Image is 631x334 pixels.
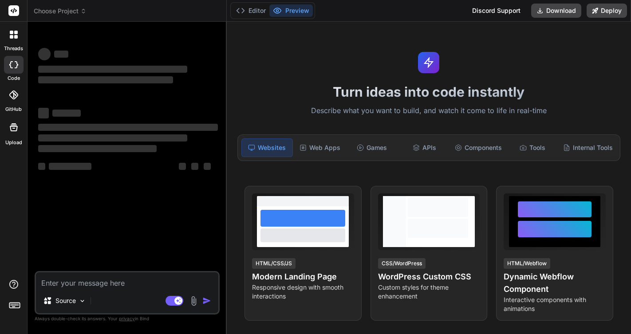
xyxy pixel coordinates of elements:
span: ‌ [179,163,186,170]
label: GitHub [5,106,22,113]
span: ‌ [38,76,173,83]
div: Internal Tools [560,138,616,157]
span: ‌ [191,163,198,170]
div: Components [451,138,505,157]
img: icon [202,296,211,305]
span: ‌ [38,48,51,60]
div: Websites [241,138,293,157]
span: ‌ [38,66,187,73]
p: Describe what you want to build, and watch it come to life in real-time [232,105,626,117]
button: Preview [269,4,313,17]
span: ‌ [38,163,45,170]
span: privacy [119,316,135,321]
p: Always double-check its answers. Your in Bind [35,314,220,323]
p: Custom styles for theme enhancement [378,283,480,301]
h4: WordPress Custom CSS [378,271,480,283]
div: HTML/CSS/JS [252,258,296,269]
h4: Modern Landing Page [252,271,354,283]
div: Tools [507,138,558,157]
div: CSS/WordPress [378,258,426,269]
div: HTML/Webflow [504,258,550,269]
p: Source [55,296,76,305]
span: ‌ [52,110,81,117]
div: APIs [399,138,450,157]
button: Deploy [587,4,627,18]
button: Editor [233,4,269,17]
span: Choose Project [34,7,87,16]
img: Pick Models [79,297,86,305]
div: Web Apps [295,138,345,157]
label: threads [4,45,23,52]
p: Interactive components with animations [504,295,606,313]
span: ‌ [38,145,157,152]
span: ‌ [54,51,68,58]
span: ‌ [49,163,91,170]
img: attachment [189,296,199,306]
div: Games [347,138,397,157]
h1: Turn ideas into code instantly [232,84,626,100]
div: Discord Support [467,4,526,18]
span: ‌ [38,124,218,131]
span: ‌ [38,134,187,141]
label: Upload [5,139,22,146]
h4: Dynamic Webflow Component [504,271,606,295]
p: Responsive design with smooth interactions [252,283,354,301]
button: Download [531,4,581,18]
span: ‌ [38,108,49,118]
span: ‌ [204,163,211,170]
label: code [8,75,20,82]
